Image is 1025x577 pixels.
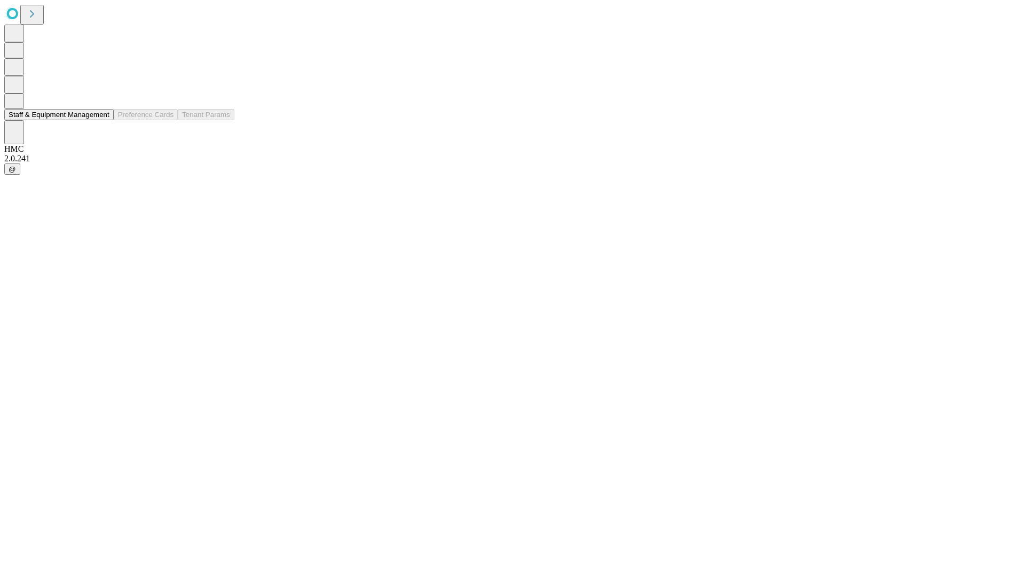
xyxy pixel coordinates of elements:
[4,109,114,120] button: Staff & Equipment Management
[9,165,16,173] span: @
[178,109,234,120] button: Tenant Params
[4,163,20,175] button: @
[114,109,178,120] button: Preference Cards
[4,144,1021,154] div: HMC
[4,154,1021,163] div: 2.0.241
